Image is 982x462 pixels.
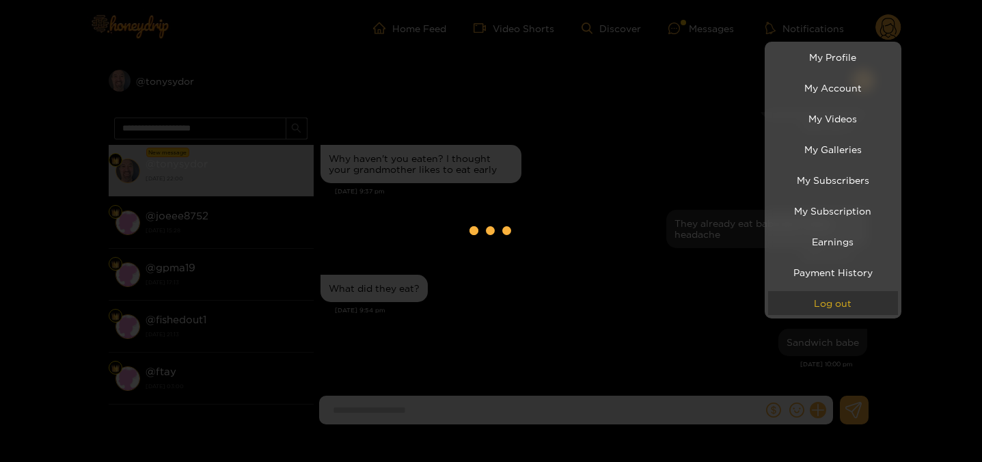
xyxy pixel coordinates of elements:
a: My Account [768,76,898,100]
a: My Subscription [768,199,898,223]
a: My Videos [768,107,898,131]
a: Payment History [768,260,898,284]
a: My Galleries [768,137,898,161]
button: Log out [768,291,898,315]
a: Earnings [768,230,898,254]
a: My Subscribers [768,168,898,192]
a: My Profile [768,45,898,69]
